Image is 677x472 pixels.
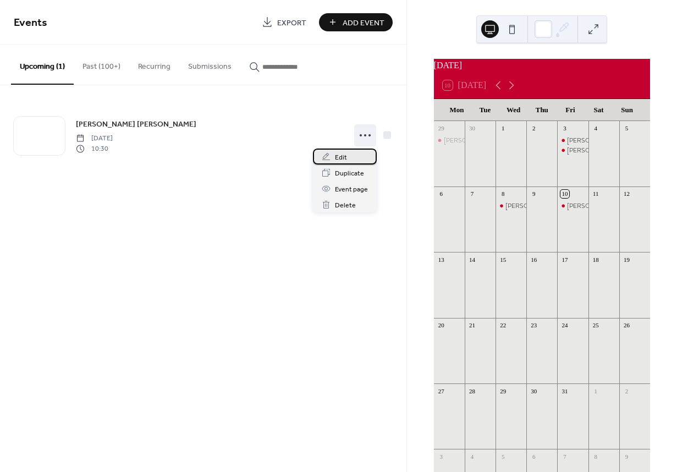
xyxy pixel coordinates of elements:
[343,17,384,29] span: Add Event
[129,45,179,84] button: Recurring
[530,255,538,264] div: 16
[530,452,538,460] div: 6
[468,255,476,264] div: 14
[499,321,507,330] div: 22
[560,452,569,460] div: 7
[557,146,588,155] div: Mr Gaetano D’Ettorre
[335,168,364,179] span: Duplicate
[527,99,556,121] div: Thu
[556,99,585,121] div: Fri
[567,146,619,155] div: [PERSON_NAME]
[567,136,619,145] div: [PERSON_NAME]
[468,321,476,330] div: 21
[623,321,631,330] div: 26
[592,452,600,460] div: 8
[14,12,47,34] span: Events
[623,124,631,133] div: 5
[437,124,445,133] div: 29
[74,45,129,84] button: Past (100+)
[623,190,631,198] div: 12
[499,452,507,460] div: 5
[437,190,445,198] div: 6
[560,190,569,198] div: 10
[443,99,471,121] div: Mon
[471,99,499,121] div: Tue
[179,45,240,84] button: Submissions
[437,255,445,264] div: 13
[437,321,445,330] div: 20
[499,190,507,198] div: 8
[499,124,507,133] div: 1
[592,190,600,198] div: 11
[76,144,113,153] span: 10:30
[499,387,507,395] div: 29
[319,13,393,31] button: Add Event
[499,255,507,264] div: 15
[11,45,74,85] button: Upcoming (1)
[444,136,496,145] div: [PERSON_NAME]
[592,321,600,330] div: 25
[560,387,569,395] div: 31
[277,17,306,29] span: Export
[468,452,476,460] div: 4
[560,124,569,133] div: 3
[560,321,569,330] div: 24
[254,13,315,31] a: Export
[76,118,196,130] a: [PERSON_NAME] [PERSON_NAME]
[499,99,528,121] div: Wed
[530,387,538,395] div: 30
[468,190,476,198] div: 7
[434,136,465,145] div: Mrs Sonia Kovacevic
[468,124,476,133] div: 30
[585,99,613,121] div: Sat
[335,184,368,195] span: Event page
[567,201,673,211] div: [PERSON_NAME] [PERSON_NAME]
[592,124,600,133] div: 4
[437,452,445,460] div: 3
[623,452,631,460] div: 9
[623,255,631,264] div: 19
[335,200,356,211] span: Delete
[592,255,600,264] div: 18
[76,134,113,144] span: [DATE]
[496,201,526,211] div: Mrs Kylie Matthews
[530,321,538,330] div: 23
[623,387,631,395] div: 2
[557,136,588,145] div: Mr Ted Flaherty
[530,124,538,133] div: 2
[530,190,538,198] div: 9
[437,387,445,395] div: 27
[505,201,558,211] div: [PERSON_NAME]
[557,201,588,211] div: Mrs Annunziata Migale
[592,387,600,395] div: 1
[434,59,650,72] div: [DATE]
[468,387,476,395] div: 28
[560,255,569,264] div: 17
[613,99,641,121] div: Sun
[335,152,347,163] span: Edit
[76,119,196,130] span: [PERSON_NAME] [PERSON_NAME]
